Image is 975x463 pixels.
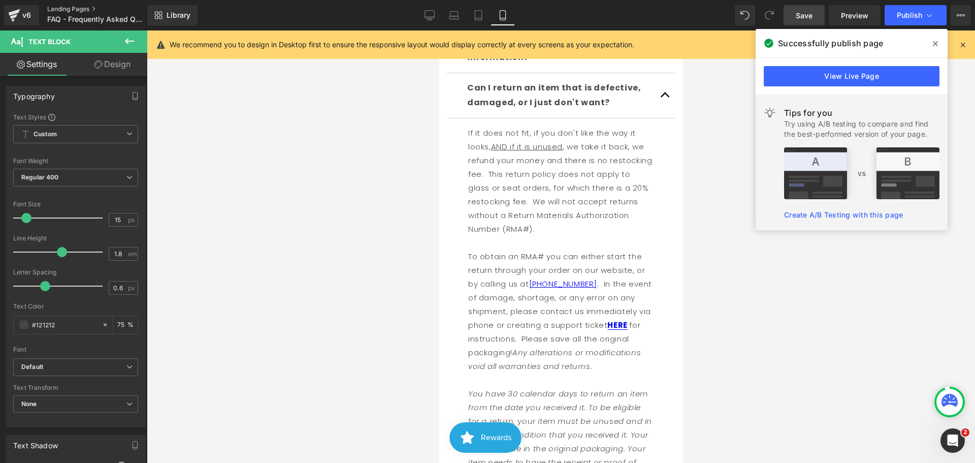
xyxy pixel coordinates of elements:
em: Any alterations or modifications void all warranties and returns. [29,317,202,341]
span: If it does not fit, if you don't like the way it looks, [29,97,197,121]
div: Font Weight [13,158,138,165]
a: Landing Pages [47,5,164,13]
div: Text Shadow [13,436,58,450]
span: px [128,285,137,291]
a: Create A/B Testing with this page [784,210,903,219]
span: Publish [897,11,922,19]
input: Color [32,319,97,330]
span: px [128,217,137,223]
div: Font [13,346,138,353]
span: , we take it back, we refund your money and there is no restocking fee. This return policy does n... [29,111,213,204]
span: Text Block [28,38,71,46]
span: Can I return an item that is defective, damaged, or I just don't want? [28,51,202,78]
div: Font Size [13,201,138,208]
a: Preview [829,5,881,25]
a: View Live Page [764,66,939,86]
a: Mobile [491,5,515,25]
div: % [113,316,138,334]
iframe: Button to open loyalty program pop-up [10,392,82,422]
iframe: Intercom live chat [940,428,965,453]
div: v6 [20,9,33,22]
span: To obtain an RMA# you can either start the return through your order on our website, or by callin... [29,221,213,300]
b: Regular 400 [21,173,59,181]
a: HERE [168,289,188,300]
span: Library [167,11,190,20]
span: for instructions. Please save all the original packaging! [29,289,201,327]
b: Custom [34,130,57,139]
a: Laptop [442,5,466,25]
a: Design [76,53,149,76]
div: Try using A/B testing to compare and find the best-performed version of your page. [784,119,939,139]
span: 2 [961,428,969,437]
img: light.svg [764,107,776,119]
i: Default [21,363,43,372]
div: Text Color [13,303,138,310]
a: New Library [147,5,198,25]
div: Tips for you [784,107,939,119]
div: Text Styles [13,113,138,121]
span: AND if it is unused [52,111,123,121]
div: Text Transform [13,384,138,391]
span: FAQ - Frequently Asked Questions [47,15,145,23]
img: tip.png [784,147,939,199]
a: v6 [4,5,39,25]
span: How do I view my current account information? [28,6,183,33]
button: More [951,5,971,25]
span: Preview [841,10,868,21]
div: Typography [13,86,55,101]
div: Letter Spacing [13,269,138,276]
span: Successfully publish page [778,37,883,49]
b: None [21,400,37,408]
a: [PHONE_NUMBER] [90,248,158,259]
button: Redo [759,5,779,25]
span: em [128,251,137,257]
span: Save [796,10,812,21]
a: Desktop [417,5,442,25]
a: Tablet [466,5,491,25]
p: We recommend you to design in Desktop first to ensure the responsive layout would display correct... [170,39,634,50]
div: Line Height [13,235,138,242]
button: Undo [735,5,755,25]
button: Publish [885,5,947,25]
